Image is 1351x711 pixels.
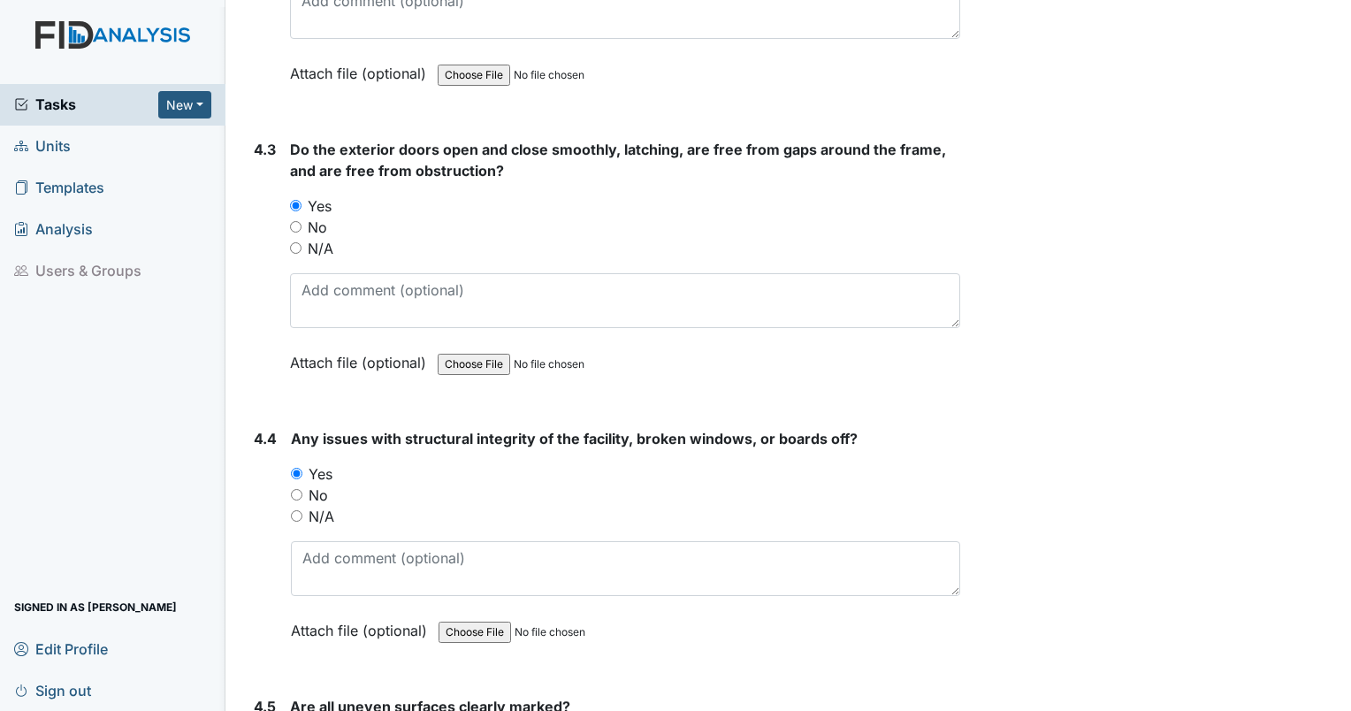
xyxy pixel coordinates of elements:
label: Yes [309,463,332,485]
span: Signed in as [PERSON_NAME] [14,593,177,621]
span: Edit Profile [14,635,108,662]
span: Do the exterior doors open and close smoothly, latching, are free from gaps around the frame, and... [290,141,946,180]
label: Yes [308,195,332,217]
button: New [158,91,211,119]
span: Any issues with structural integrity of the facility, broken windows, or boards off? [291,430,858,447]
input: N/A [291,510,302,522]
input: Yes [290,200,301,211]
label: No [308,217,327,238]
label: Attach file (optional) [290,342,433,373]
label: Attach file (optional) [291,610,434,641]
span: Templates [14,174,104,202]
label: Attach file (optional) [290,53,433,84]
label: N/A [309,506,334,527]
span: Units [14,133,71,160]
label: 4.3 [254,139,276,160]
span: Sign out [14,677,91,704]
input: No [290,221,301,233]
input: Yes [291,468,302,479]
label: 4.4 [254,428,277,449]
span: Analysis [14,216,93,243]
input: No [291,489,302,501]
label: No [309,485,328,506]
input: N/A [290,242,301,254]
label: N/A [308,238,333,259]
a: Tasks [14,94,158,115]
